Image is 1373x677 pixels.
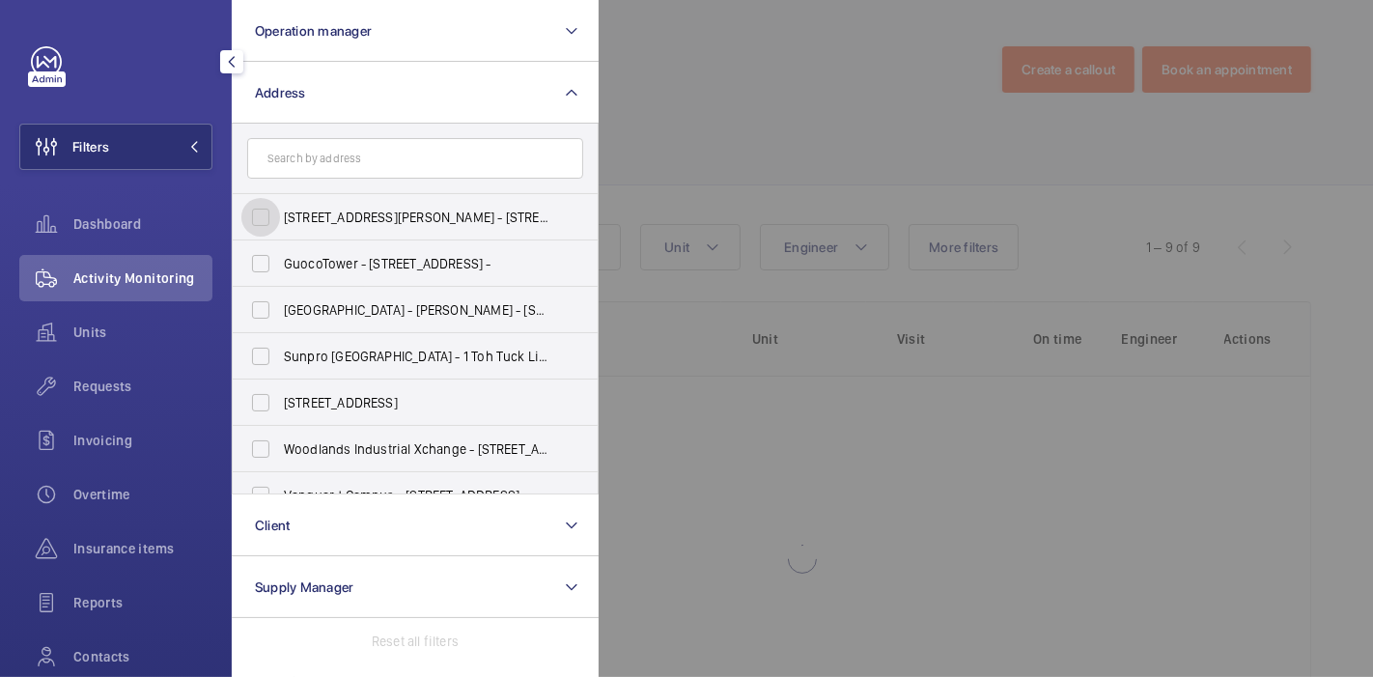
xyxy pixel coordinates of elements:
[73,431,212,450] span: Invoicing
[73,647,212,666] span: Contacts
[72,137,109,156] span: Filters
[73,593,212,612] span: Reports
[73,323,212,342] span: Units
[73,539,212,558] span: Insurance items
[73,268,212,288] span: Activity Monitoring
[73,485,212,504] span: Overtime
[19,124,212,170] button: Filters
[73,377,212,396] span: Requests
[73,214,212,234] span: Dashboard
